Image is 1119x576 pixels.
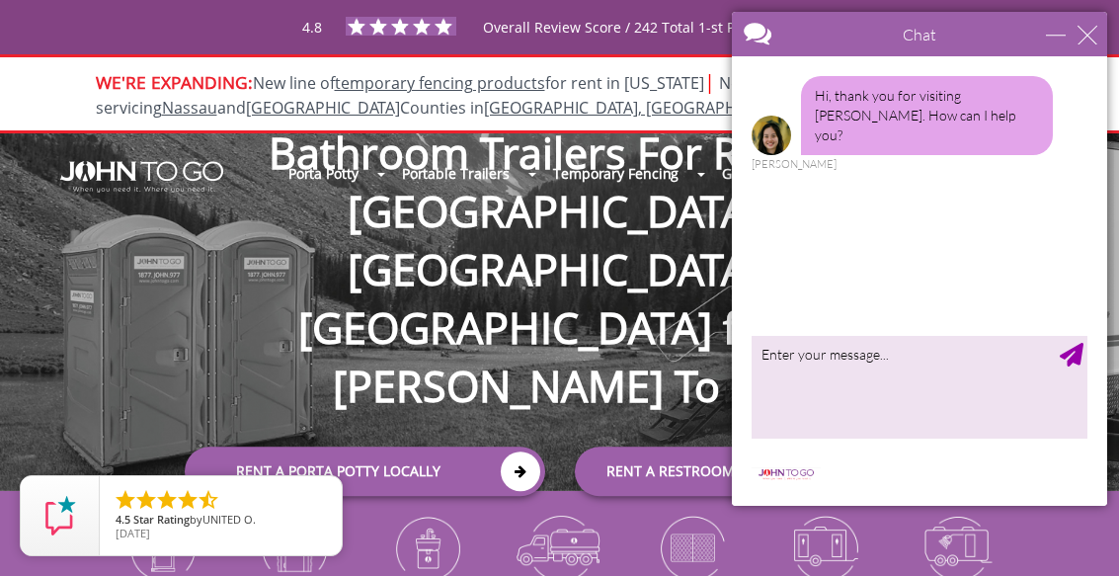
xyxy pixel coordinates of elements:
div: [PERSON_NAME] [32,158,71,170]
span: Star Rating [133,512,190,527]
a: Gallery [705,152,784,195]
span: WE'RE EXPANDING: [96,70,253,94]
h1: Bathroom Trailers For Rent in [GEOGRAPHIC_DATA], [GEOGRAPHIC_DATA], [GEOGRAPHIC_DATA] from [PERSO... [165,60,955,416]
a: Nassau [162,97,217,119]
div: minimize [326,25,346,44]
span: Overall Review Score / 242 Total 1-st Party Reviews [483,18,818,76]
li:  [114,488,137,512]
textarea: type your message [32,335,367,439]
img: JOHN to go [60,161,223,193]
li:  [176,488,200,512]
a: Temporary Fencing [536,152,695,195]
a: rent a RESTROOM TRAILER Nationwide [575,447,935,496]
span: 4.8 [302,18,322,37]
img: Anne avatar image. [32,116,71,155]
div: close [358,25,377,44]
span: 4.5 [116,512,130,527]
li:  [197,488,220,512]
span: Now servicing and Counties in [96,72,800,119]
img: Review Rating [40,496,80,535]
div: Chat [81,12,318,56]
span: New line of for rent in [US_STATE] [96,72,800,119]
span: UNITED O. [202,512,256,527]
a: Porta Potty [272,152,375,195]
li:  [155,488,179,512]
a: Rent a Porta Potty Locally [185,447,545,496]
div: Send Message [340,343,363,367]
span: [DATE] [116,526,150,540]
a: Portable Trailers [385,152,526,195]
img: logo [32,467,101,481]
span: by [116,514,326,528]
li:  [134,488,158,512]
div: Hi, thank you for visiting [PERSON_NAME]. How can I help you? [81,76,333,155]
